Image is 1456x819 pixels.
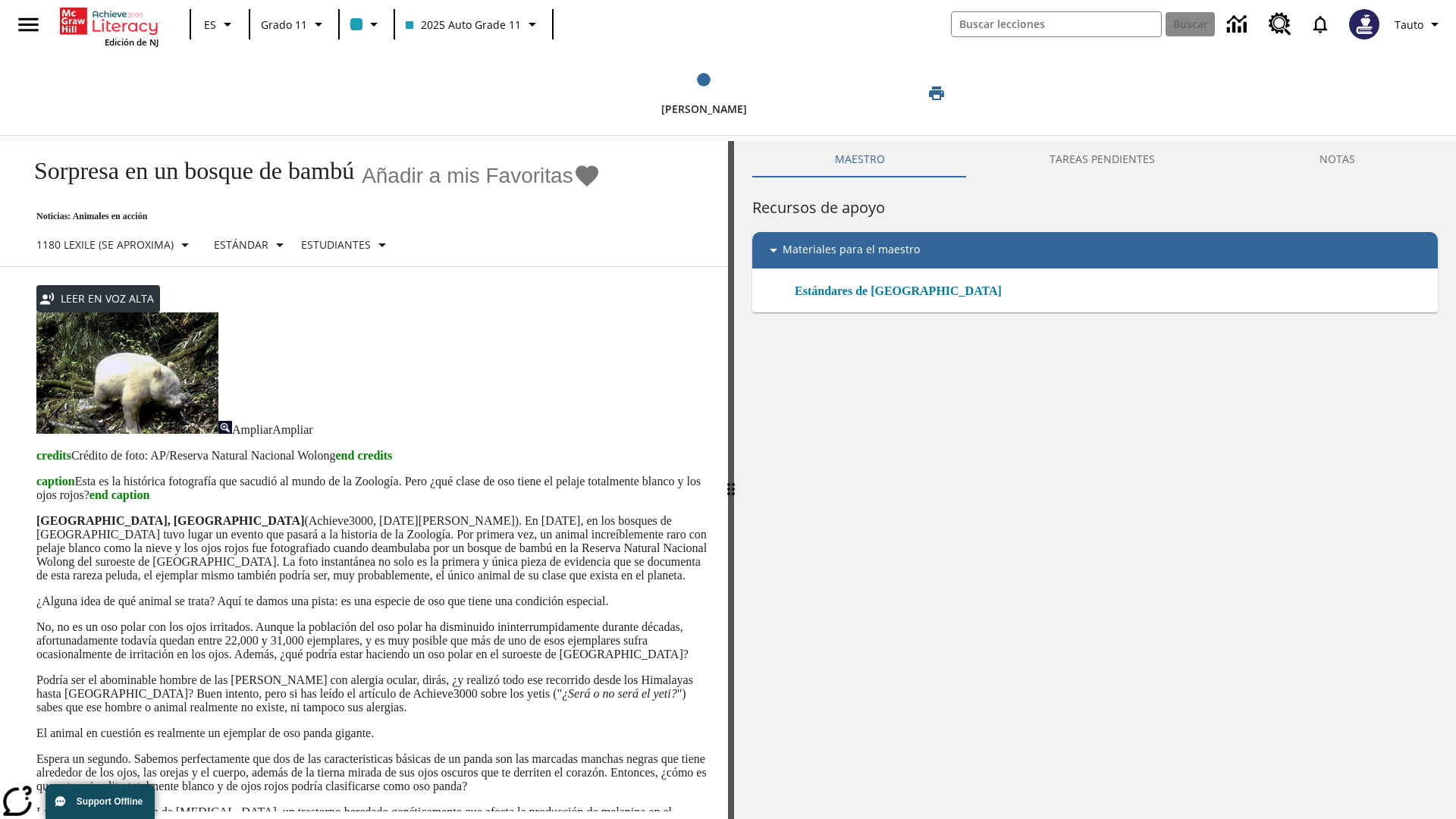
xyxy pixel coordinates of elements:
[752,196,1438,220] h6: Recursos de apoyo
[204,17,216,33] span: ES
[18,211,601,222] p: Noticias: Animales en acción
[406,17,521,33] span: 2025 Auto Grade 11
[272,423,312,436] span: Ampliar
[1349,9,1379,39] img: Avatar
[1395,17,1423,33] span: Tauto
[255,11,334,38] button: Grado: Grado 11, Elige un grado
[208,231,295,259] button: Tipo de apoyo, Estándar
[36,312,218,434] img: los pandas albinos en China a veces son confundidos con osos polares
[661,102,747,116] span: [PERSON_NAME]
[36,752,710,793] p: Espera un segundo. Sabemos perfectamente que dos de las caracteristicas básicas de un panda son l...
[36,726,710,740] p: El animal en cuestión es realmente un ejemplar de oso panda gigante.
[196,11,244,38] button: Lenguaje: ES, Selecciona un idioma
[952,12,1161,36] input: Buscar campo
[1389,11,1450,38] button: Perfil/Configuración
[562,687,677,700] em: ¿Será o no será el yeti?
[783,241,920,259] p: Materiales para el maestro
[30,231,200,259] button: Seleccione Lexile, 1180 Lexile (Se aproxima)
[335,449,392,462] span: end credits
[105,36,158,48] span: Edición de NJ
[295,231,397,259] button: Seleccionar estudiante
[18,157,354,185] h1: Sorpresa en un bosque de bambú
[36,595,710,608] p: ¿Alguna idea de qué animal se trata? Aquí te damos una pista: es una especie de oso que tiene una...
[400,11,548,38] button: Clase: 2025 Auto Grade 11, Selecciona una clase
[752,232,1438,268] div: Materiales para el maestro
[218,421,232,434] img: Ampliar
[36,620,710,661] p: No, no es un oso polar con los ojos irritados. Aunque la población del oso polar ha disminuido in...
[301,237,371,253] p: Estudiantes
[36,237,174,253] p: 1180 Lexile (Se aproxima)
[232,423,272,436] span: Ampliar
[36,475,710,502] p: Esta es la histórica fotografía que sacudió al mundo de la Zoología. Pero ¿qué clase de oso tiene...
[36,449,71,462] span: credits
[344,11,389,38] button: El color de la clase es azul claro. Cambiar el color de la clase.
[728,141,734,819] div: Pulsa la tecla de intro o la barra espaciadora y luego presiona las flechas de derecha e izquierd...
[89,488,150,501] span: end caption
[1218,4,1260,45] a: Centro de información
[912,80,961,107] button: Imprimir
[36,285,160,313] button: Leer en voz alta
[214,237,268,253] p: Estándar
[45,784,155,819] button: Support Offline
[261,17,307,33] span: Grado 11
[36,449,710,463] p: Crédito de foto: AP/Reserva Natural Nacional Wolong
[734,141,1456,819] div: activity
[752,141,1438,177] div: Instructional Panel Tabs
[6,2,51,47] button: Abrir el menú lateral
[1340,5,1389,44] button: Escoja un nuevo avatar
[1238,141,1438,177] button: NOTAS
[967,141,1237,177] button: TAREAS PENDIENTES
[36,514,304,527] strong: [GEOGRAPHIC_DATA], [GEOGRAPHIC_DATA]
[507,52,900,135] button: Lee step 1 of 1
[36,673,710,714] p: Podría ser el abominable hombre de las [PERSON_NAME] con alergia ocular, dirás, ¿y realizó todo e...
[795,282,1011,300] a: Estándares de [GEOGRAPHIC_DATA]
[752,141,967,177] button: Maestro
[1301,5,1340,44] a: Notificaciones
[36,514,710,582] p: (Achieve3000, [DATE][PERSON_NAME]). En [DATE], en los bosques de [GEOGRAPHIC_DATA] tuvo lugar un ...
[362,164,573,188] span: Añadir a mis Favoritas
[36,475,75,488] span: caption
[60,5,158,48] div: Portada
[77,796,143,807] span: Support Offline
[362,162,601,189] button: Añadir a mis Favoritas - Sorpresa en un bosque de bambú
[1260,4,1301,45] a: Centro de recursos, Se abrirá en una pestaña nueva.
